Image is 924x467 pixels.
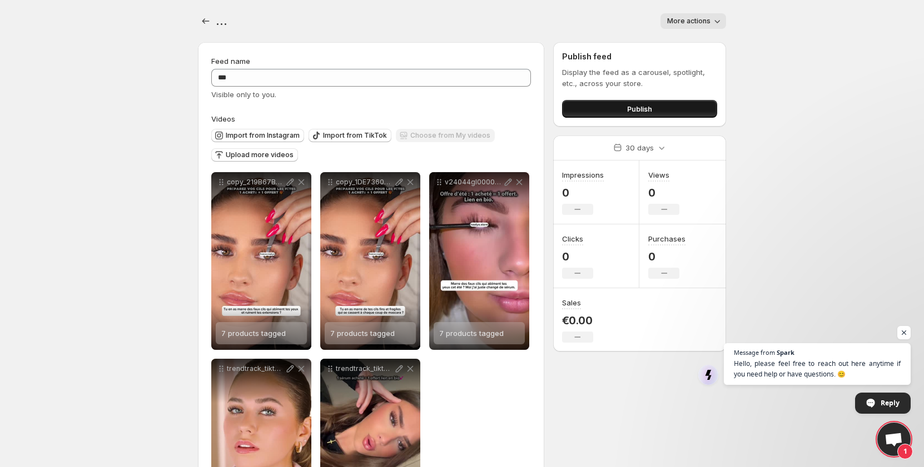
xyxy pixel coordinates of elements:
[562,297,581,308] h3: Sales
[667,17,711,26] span: More actions
[336,364,394,373] p: trendtrack_tiktok_7530718932408323350 1 2
[445,178,503,187] p: v24044gl0000d1ub81nog65t3lkn7fu0 1 1
[562,100,717,118] button: Publish
[439,329,504,338] span: 7 products tagged
[198,13,213,29] button: Settings
[320,172,420,350] div: copy_1DE7360F-71B0-4B77-AE0C-A38F47FB488D7 products tagged
[562,233,583,244] h3: Clicks
[734,349,775,355] span: Message from
[627,103,652,114] span: Publish
[309,129,391,142] button: Import from TikTok
[211,148,298,162] button: Upload more videos
[211,129,304,142] button: Import from Instagram
[660,13,726,29] button: More actions
[562,250,593,263] p: 0
[226,131,300,140] span: Import from Instagram
[777,349,794,355] span: Spark
[562,169,604,180] h3: Impressions
[211,57,250,66] span: Feed name
[211,114,235,123] span: Videos
[211,172,311,350] div: copy_219B67B9-C68B-4E76-B22A-846D28904B207 products tagged
[648,169,669,180] h3: Views
[625,142,654,153] p: 30 days
[323,131,387,140] span: Import from TikTok
[877,423,911,456] div: Open chat
[648,186,679,199] p: 0
[211,90,276,99] span: Visible only to you.
[881,393,900,413] span: Reply
[227,364,285,373] p: trendtrack_tiktok_7530632964447702294 1
[330,329,395,338] span: 7 products tagged
[562,51,717,62] h2: Publish feed
[562,67,717,89] p: Display the feed as a carousel, spotlight, etc., across your store.
[648,250,685,263] p: 0
[897,444,913,459] span: 1
[336,178,394,187] p: copy_1DE7360F-71B0-4B77-AE0C-A38F47FB488D
[227,178,285,187] p: copy_219B67B9-C68B-4E76-B22A-846D28904B20
[648,233,685,244] h3: Purchases
[429,172,529,350] div: v24044gl0000d1ub81nog65t3lkn7fu0 1 17 products tagged
[734,358,901,379] span: Hello, please feel free to reach out here anytime if you need help or have questions. 😊
[562,314,593,327] p: €0.00
[226,150,294,159] span: Upload more videos
[221,329,286,338] span: 7 products tagged
[562,186,604,199] p: 0
[216,14,227,28] span: ...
